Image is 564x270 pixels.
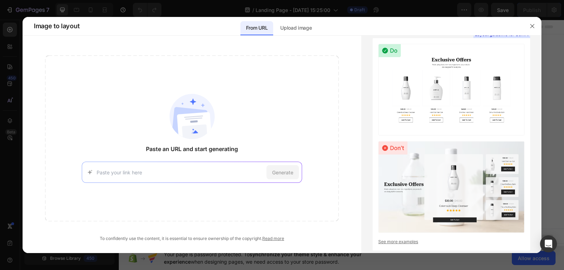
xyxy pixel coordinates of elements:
div: To confidently use the content, it is essential to ensure ownership of the copyright. [45,235,339,242]
span: Image to layout [34,22,79,30]
a: See more examples [378,239,525,245]
button: Add elements [224,129,274,143]
button: Add sections [172,129,220,143]
div: Start with Generating from URL or image [175,169,270,174]
span: Paste an URL and start generating [146,145,238,153]
a: Read more [262,236,284,241]
p: Upload image [280,24,312,32]
span: Generate [272,169,293,176]
div: Start with Sections from sidebar [180,115,265,124]
p: From URL [246,24,268,32]
div: Open Intercom Messenger [540,235,557,252]
input: Paste your link here [97,169,264,176]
